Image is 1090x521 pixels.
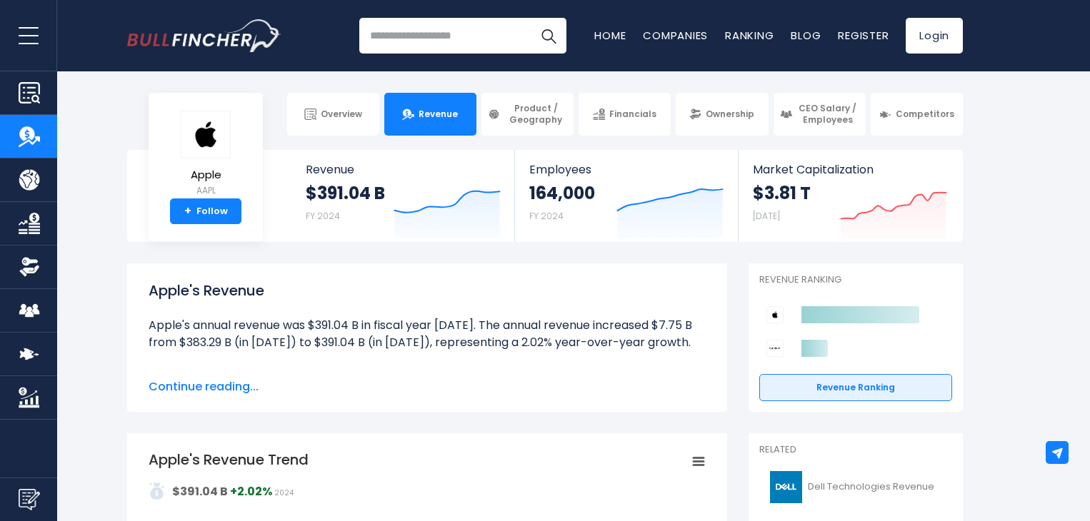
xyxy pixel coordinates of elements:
a: Overview [287,93,379,136]
tspan: Apple's Revenue Trend [149,450,309,470]
a: Blog [791,28,821,43]
img: addasd [149,482,166,500]
a: Apple AAPL [180,110,231,199]
a: Register [838,28,889,43]
span: Employees [529,163,723,176]
a: Competitors [871,93,963,136]
strong: $391.04 B [306,182,385,204]
strong: 164,000 [529,182,595,204]
span: 2024 [274,487,294,498]
img: Bullfincher logo [127,19,281,52]
img: Sony Group Corporation competitors logo [766,340,784,357]
a: Home [594,28,626,43]
strong: $391.04 B [172,483,228,500]
span: Revenue [419,108,458,120]
a: Financials [579,93,671,136]
p: Related [759,444,952,456]
a: Companies [643,28,708,43]
a: CEO Salary / Employees [774,93,866,136]
a: Product / Geography [481,93,574,136]
h1: Apple's Revenue [149,280,706,301]
span: Financials [609,108,656,120]
a: Dell Technologies Revenue [759,467,952,507]
a: Login [906,18,963,54]
small: [DATE] [753,210,780,222]
small: AAPL [181,184,231,197]
a: +Follow [170,198,241,224]
span: Product / Geography [504,103,567,125]
span: Ownership [706,108,754,120]
a: Employees 164,000 FY 2024 [515,150,737,242]
a: Revenue Ranking [759,374,952,401]
span: Continue reading... [149,378,706,395]
p: Revenue Ranking [759,274,952,286]
span: Overview [321,108,362,120]
span: Market Capitalization [753,163,947,176]
small: FY 2024 [306,210,340,222]
strong: +2.02% [230,483,272,500]
li: Apple's annual revenue was $391.04 B in fiscal year [DATE]. The annual revenue increased $7.75 B ... [149,317,706,351]
button: Search [531,18,566,54]
img: Apple competitors logo [766,306,784,323]
a: Go to homepage [127,19,281,52]
img: Ownership [19,256,40,278]
li: Apple's quarterly revenue was $94.04 B in the quarter ending [DATE]. The quarterly revenue increa... [149,368,706,420]
a: Revenue $391.04 B FY 2024 [291,150,515,242]
span: Apple [181,169,231,181]
strong: + [184,205,191,218]
a: Ranking [725,28,774,43]
img: DELL logo [768,471,804,503]
a: Market Capitalization $3.81 T [DATE] [739,150,961,242]
strong: $3.81 T [753,182,811,204]
span: CEO Salary / Employees [796,103,859,125]
small: FY 2024 [529,210,564,222]
a: Ownership [676,93,768,136]
a: Revenue [384,93,476,136]
span: Revenue [306,163,501,176]
span: Competitors [896,108,954,120]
